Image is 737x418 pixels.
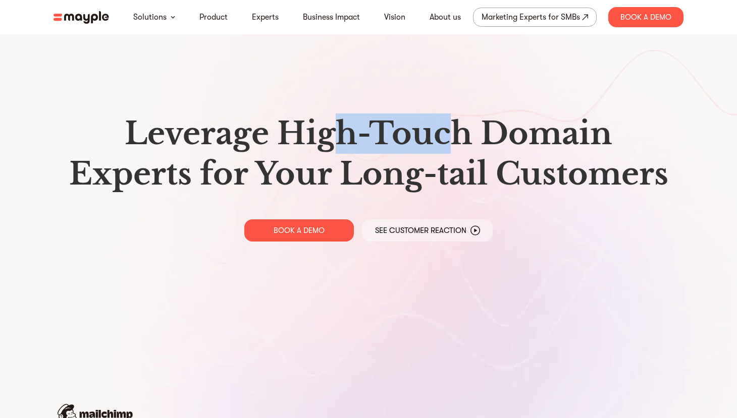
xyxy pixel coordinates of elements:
p: See Customer Reaction [375,225,466,235]
a: Vision [384,11,405,23]
a: Experts [252,11,279,23]
a: Product [199,11,228,23]
a: About us [430,11,461,23]
div: Book A Demo [608,7,683,27]
a: BOOK A DEMO [244,219,354,242]
h1: Leverage High-Touch Domain Experts for Your Long-tail Customers [62,113,675,194]
a: Marketing Experts for SMBs [473,8,597,27]
p: BOOK A DEMO [274,225,325,235]
div: Marketing Experts for SMBs [482,10,580,24]
a: Business Impact [303,11,360,23]
img: mayple-logo [54,11,109,24]
a: See Customer Reaction [362,219,493,242]
a: Solutions [133,11,167,23]
img: arrow-down [171,16,175,19]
